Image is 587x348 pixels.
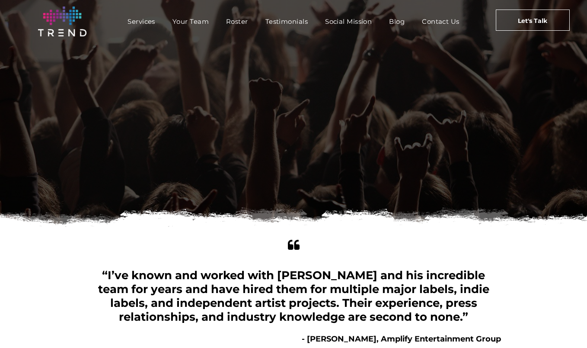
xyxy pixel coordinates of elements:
span: “I’ve known and worked with [PERSON_NAME] and his incredible team for years and have hired them f... [98,268,489,324]
a: Services [119,15,164,28]
a: Your Team [164,15,217,28]
span: Let's Talk [518,10,547,32]
a: Testimonials [257,15,316,28]
a: Blog [380,15,413,28]
a: Social Mission [316,15,380,28]
a: Let's Talk [496,10,570,31]
a: Roster [217,15,257,28]
img: logo [38,6,86,36]
a: Contact Us [413,15,468,28]
b: - [PERSON_NAME], Amplify Entertainment Group [302,334,501,344]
